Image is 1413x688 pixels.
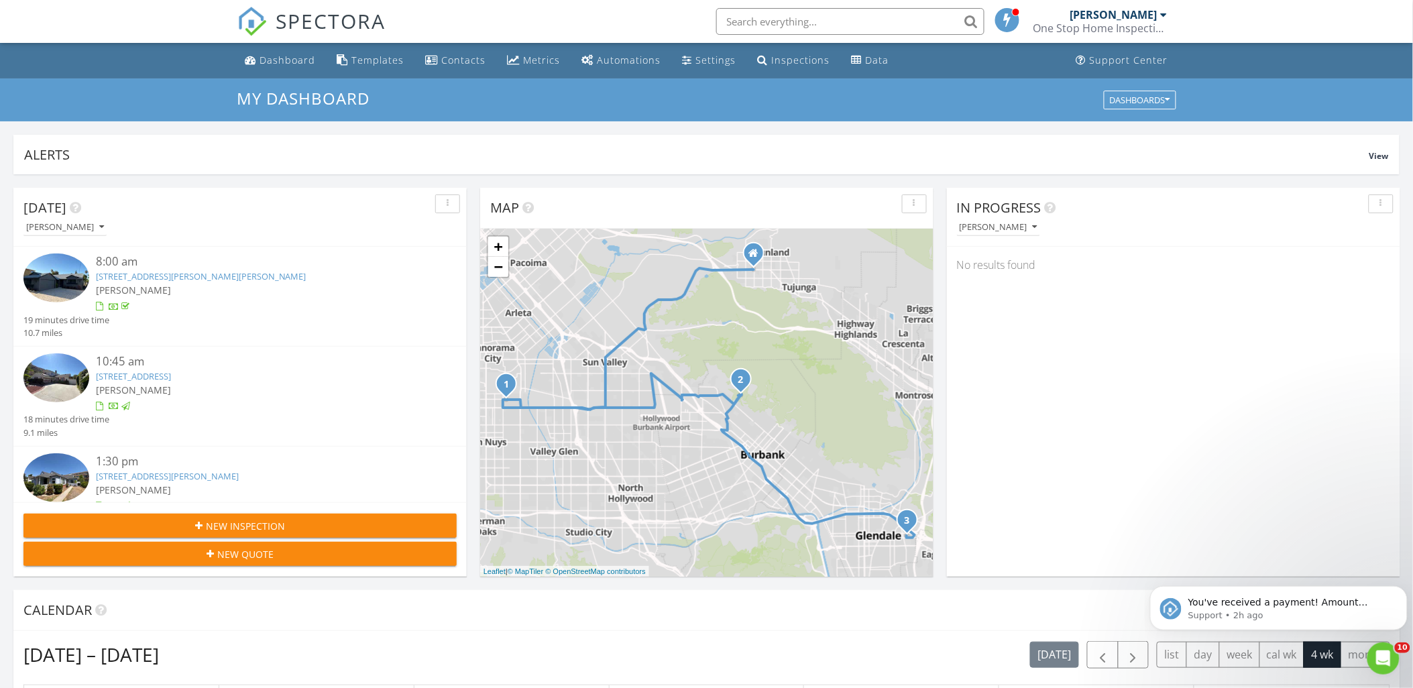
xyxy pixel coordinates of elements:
[240,48,321,73] a: Dashboard
[332,48,410,73] a: Templates
[23,413,109,426] div: 18 minutes drive time
[960,223,1037,232] div: [PERSON_NAME]
[23,514,457,538] button: New Inspection
[947,247,1400,283] div: No results found
[23,453,457,539] a: 1:30 pm [STREET_ADDRESS][PERSON_NAME] [PERSON_NAME] 17 minutes drive time 9.2 miles
[23,353,89,402] img: 9343164%2Fcover_photos%2FbI9m0621coInH0z8kef8%2Fsmall.jpg
[508,567,544,575] a: © MapTiler
[677,48,742,73] a: Settings
[23,426,109,439] div: 9.1 miles
[96,453,421,470] div: 1:30 pm
[506,384,514,392] div: 14012 Valerio St, Van Nuys, CA 91405
[1367,642,1400,675] iframe: Intercom live chat
[217,547,274,561] span: New Quote
[96,253,421,270] div: 8:00 am
[772,54,830,66] div: Inspections
[866,54,889,66] div: Data
[1087,641,1119,669] button: Previous
[504,380,509,390] i: 1
[96,284,171,296] span: [PERSON_NAME]
[752,48,836,73] a: Inspections
[524,54,561,66] div: Metrics
[1369,150,1389,162] span: View
[846,48,895,73] a: Data
[96,384,171,396] span: [PERSON_NAME]
[276,7,386,35] span: SPECTORA
[1110,95,1170,105] div: Dashboards
[1395,642,1410,653] span: 10
[577,48,667,73] a: Automations (Basic)
[1259,642,1305,668] button: cal wk
[23,314,109,327] div: 19 minutes drive time
[237,87,370,109] span: My Dashboard
[1090,54,1168,66] div: Support Center
[488,237,508,257] a: Zoom in
[1219,642,1260,668] button: week
[24,146,1369,164] div: Alerts
[260,54,316,66] div: Dashboard
[237,7,267,36] img: The Best Home Inspection Software - Spectora
[741,379,749,387] div: 1024 Hamline Pl, Burbank, CA 91504
[237,18,386,46] a: SPECTORA
[96,483,171,496] span: [PERSON_NAME]
[206,519,285,533] span: New Inspection
[546,567,646,575] a: © OpenStreetMap contributors
[23,453,89,502] img: 9350016%2Fcover_photos%2FjzvO22rkMv1N1LmGi8pz%2Fsmall.jpg
[23,641,159,668] h2: [DATE] – [DATE]
[1186,642,1220,668] button: day
[1030,642,1079,668] button: [DATE]
[96,353,421,370] div: 10:45 am
[488,257,508,277] a: Zoom out
[905,516,910,526] i: 3
[907,520,915,528] div: 120 Lukens Pl, Glendale, CA 91206
[1304,642,1341,668] button: 4 wk
[352,54,404,66] div: Templates
[23,601,92,619] span: Calendar
[23,253,89,302] img: 9352146%2Fcover_photos%2FGrniYBvPclCcwI8pwR3w%2Fsmall.jpg
[754,253,762,261] div: One Stop Home Inspections & Construction, Sunland CA 91040
[96,370,171,382] a: [STREET_ADDRESS]
[23,542,457,566] button: New Quote
[1157,642,1187,668] button: list
[738,376,744,385] i: 2
[96,270,306,282] a: [STREET_ADDRESS][PERSON_NAME][PERSON_NAME]
[957,219,1040,237] button: [PERSON_NAME]
[1145,558,1413,652] iframe: Intercom notifications message
[1033,21,1168,35] div: One Stop Home Inspections & Const.
[490,198,519,217] span: Map
[716,8,984,35] input: Search everything...
[23,253,457,339] a: 8:00 am [STREET_ADDRESS][PERSON_NAME][PERSON_NAME] [PERSON_NAME] 19 minutes drive time 10.7 miles
[442,54,486,66] div: Contacts
[598,54,661,66] div: Automations
[484,567,506,575] a: Leaflet
[26,223,104,232] div: [PERSON_NAME]
[23,353,457,439] a: 10:45 am [STREET_ADDRESS] [PERSON_NAME] 18 minutes drive time 9.1 miles
[1070,8,1157,21] div: [PERSON_NAME]
[1071,48,1174,73] a: Support Center
[696,54,736,66] div: Settings
[420,48,492,73] a: Contacts
[1341,642,1390,668] button: month
[23,327,109,339] div: 10.7 miles
[23,219,107,237] button: [PERSON_NAME]
[1104,91,1176,109] button: Dashboards
[502,48,566,73] a: Metrics
[96,470,239,482] a: [STREET_ADDRESS][PERSON_NAME]
[480,566,649,577] div: |
[957,198,1041,217] span: In Progress
[23,198,66,217] span: [DATE]
[1118,641,1149,669] button: Next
